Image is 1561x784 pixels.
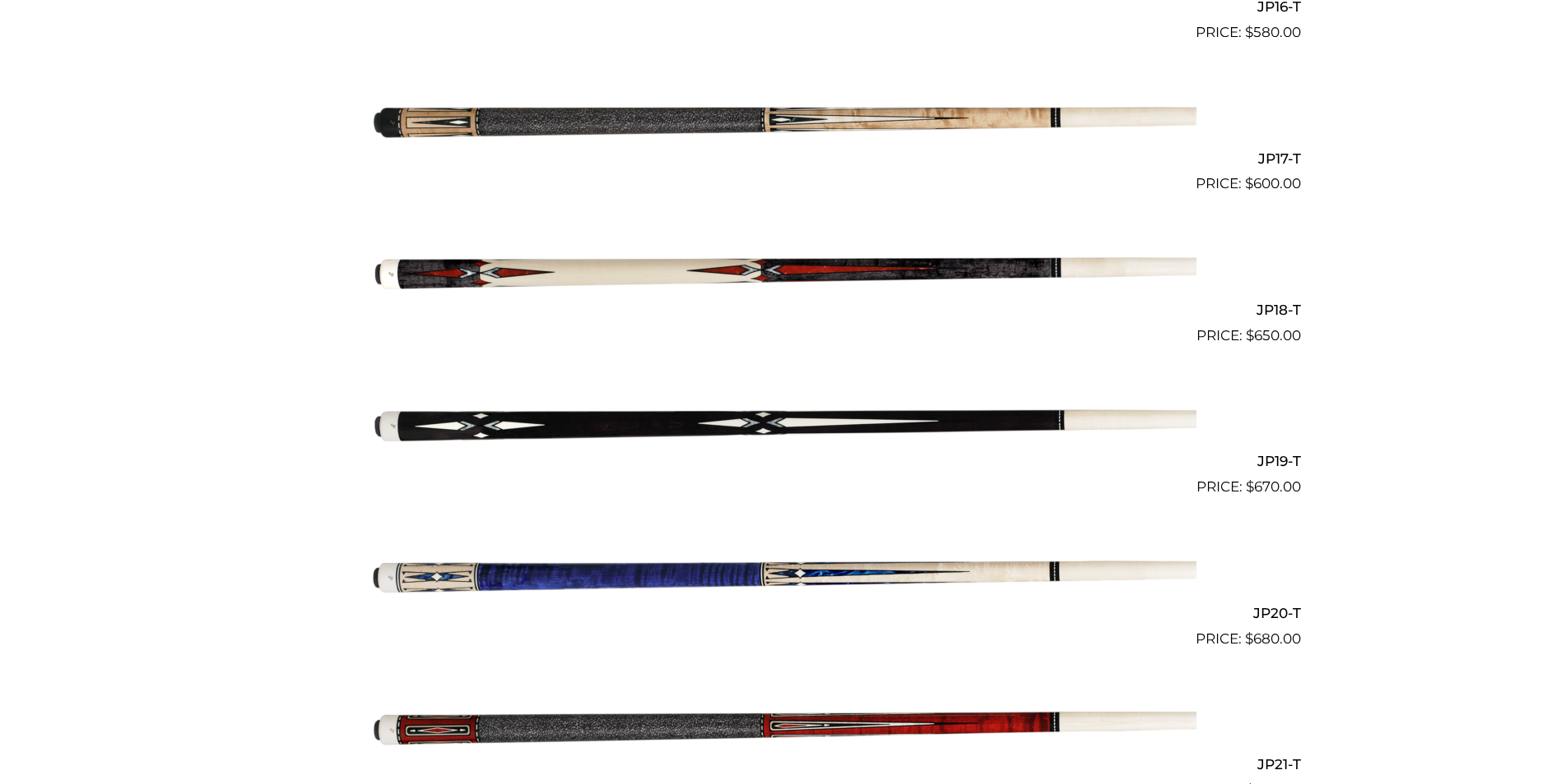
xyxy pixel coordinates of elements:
bdi: 680.00 [1245,630,1301,647]
h2: JP21-T [261,749,1301,780]
bdi: 600.00 [1245,175,1301,191]
h2: JP18-T [261,294,1301,325]
img: JP17-T [365,50,1196,188]
bdi: 670.00 [1246,478,1301,495]
img: JP20-T [365,505,1196,643]
img: JP18-T [365,201,1196,339]
a: JP18-T $650.00 [261,201,1301,346]
h2: JP20-T [261,597,1301,628]
bdi: 650.00 [1246,327,1301,344]
h2: JP19-T [261,446,1301,477]
h2: JP17-T [261,143,1301,173]
span: $ [1246,327,1254,344]
span: $ [1245,630,1253,647]
img: JP19-T [365,353,1196,491]
bdi: 580.00 [1245,24,1301,40]
a: JP17-T $600.00 [261,50,1301,195]
span: $ [1245,24,1253,40]
a: JP19-T $670.00 [261,353,1301,498]
a: JP20-T $680.00 [261,505,1301,649]
span: $ [1245,175,1253,191]
span: $ [1246,478,1254,495]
